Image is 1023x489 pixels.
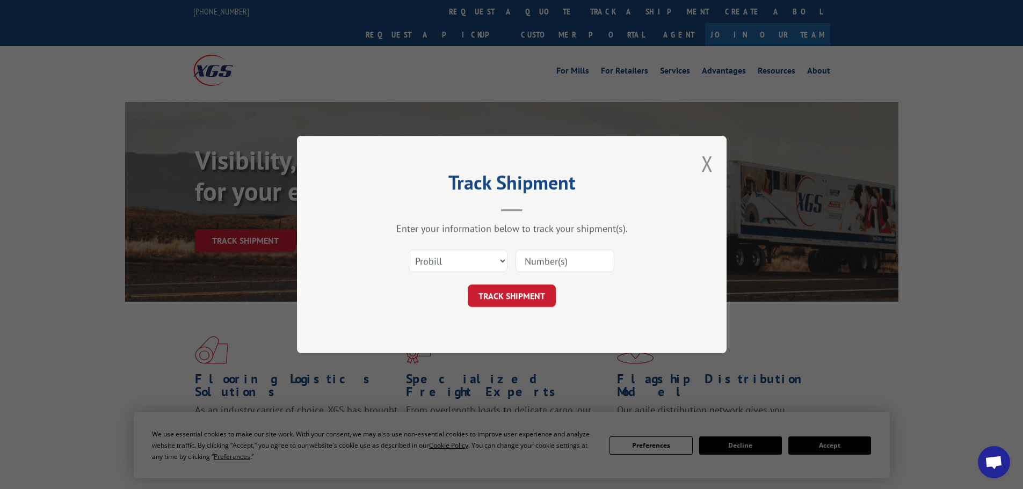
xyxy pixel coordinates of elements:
div: Enter your information below to track your shipment(s). [351,222,673,235]
input: Number(s) [516,250,614,272]
h2: Track Shipment [351,175,673,195]
div: Open chat [978,446,1010,478]
button: TRACK SHIPMENT [468,284,556,307]
button: Close modal [701,149,713,178]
